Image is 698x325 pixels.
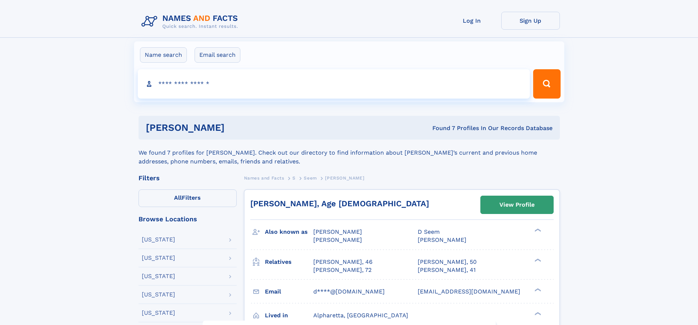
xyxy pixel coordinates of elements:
[501,12,560,30] a: Sign Up
[533,69,560,99] button: Search Button
[443,12,501,30] a: Log In
[418,228,440,235] span: D Seem
[418,236,466,243] span: [PERSON_NAME]
[139,189,237,207] label: Filters
[328,124,553,132] div: Found 7 Profiles In Our Records Database
[139,140,560,166] div: We found 7 profiles for [PERSON_NAME]. Check out our directory to find information about [PERSON_...
[142,310,175,316] div: [US_STATE]
[313,228,362,235] span: [PERSON_NAME]
[265,285,313,298] h3: Email
[292,173,296,182] a: S
[313,266,372,274] a: [PERSON_NAME], 72
[499,196,535,213] div: View Profile
[418,288,520,295] span: [EMAIL_ADDRESS][DOMAIN_NAME]
[325,176,364,181] span: [PERSON_NAME]
[533,258,542,262] div: ❯
[139,12,244,32] img: Logo Names and Facts
[139,216,237,222] div: Browse Locations
[265,309,313,322] h3: Lived in
[265,256,313,268] h3: Relatives
[313,312,408,319] span: Alpharetta, [GEOGRAPHIC_DATA]
[250,199,429,208] a: [PERSON_NAME], Age [DEMOGRAPHIC_DATA]
[195,47,240,63] label: Email search
[292,176,296,181] span: S
[418,266,476,274] a: [PERSON_NAME], 41
[304,173,317,182] a: Seem
[142,237,175,243] div: [US_STATE]
[533,311,542,316] div: ❯
[265,226,313,238] h3: Also known as
[313,236,362,243] span: [PERSON_NAME]
[146,123,329,132] h1: [PERSON_NAME]
[304,176,317,181] span: Seem
[313,258,373,266] a: [PERSON_NAME], 46
[533,228,542,233] div: ❯
[174,194,182,201] span: All
[140,47,187,63] label: Name search
[533,287,542,292] div: ❯
[142,292,175,298] div: [US_STATE]
[139,175,237,181] div: Filters
[138,69,530,99] input: search input
[142,255,175,261] div: [US_STATE]
[244,173,284,182] a: Names and Facts
[418,258,477,266] a: [PERSON_NAME], 50
[481,196,553,214] a: View Profile
[142,273,175,279] div: [US_STATE]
